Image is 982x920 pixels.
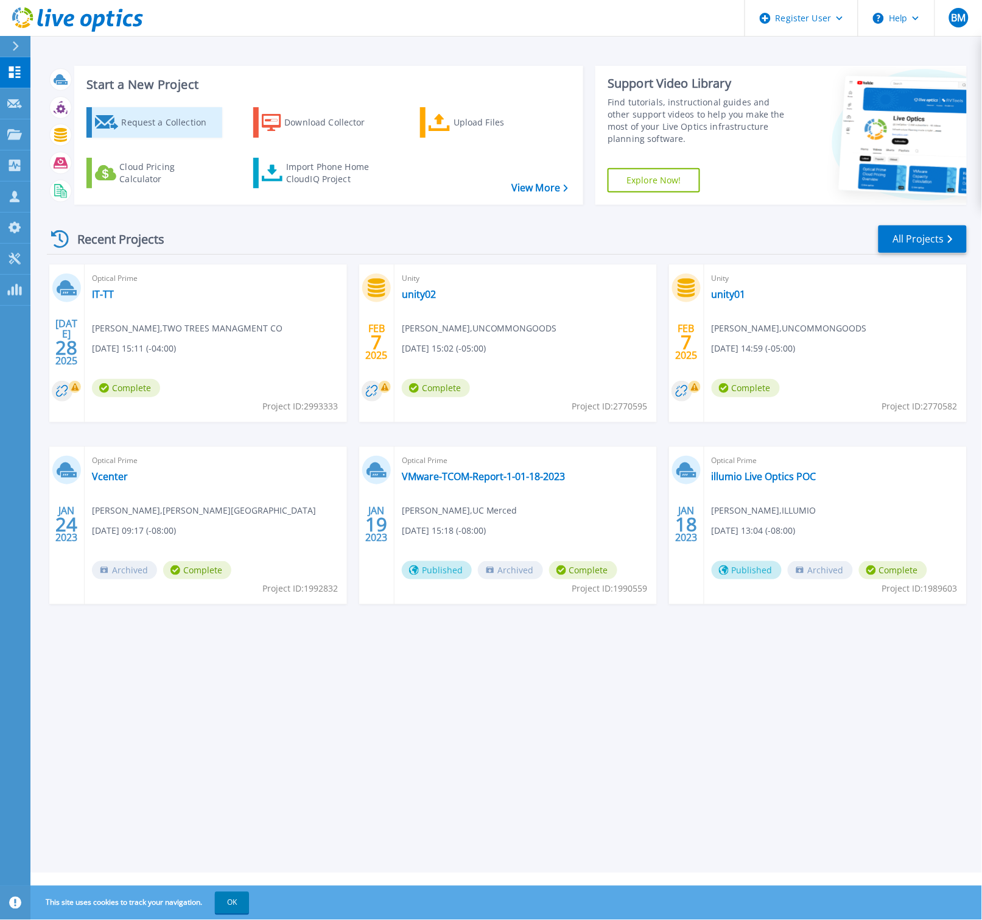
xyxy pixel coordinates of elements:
span: Optical Prime [92,272,340,285]
a: Vcenter [92,470,128,483]
div: Import Phone Home CloudIQ Project [286,161,381,185]
a: unity01 [712,288,746,300]
h3: Start a New Project [86,78,567,91]
span: This site uses cookies to track your navigation. [33,892,249,914]
span: [DATE] 14:59 (-05:00) [712,342,796,355]
span: [PERSON_NAME] , [PERSON_NAME][GEOGRAPHIC_DATA] [92,504,316,517]
span: [PERSON_NAME] , TWO TREES MANAGMENT CO [92,322,282,335]
span: Complete [549,561,617,579]
div: Cloud Pricing Calculator [119,161,217,185]
span: 19 [365,519,387,529]
span: [PERSON_NAME] , UNCOMMONGOODS [402,322,557,335]
div: FEB 2025 [675,320,698,364]
span: Unity [712,272,959,285]
span: Optical Prime [92,454,340,467]
span: [DATE] 15:11 (-04:00) [92,342,176,355]
span: BM [951,13,966,23]
a: Download Collector [253,107,389,138]
span: Project ID: 1992832 [262,582,338,595]
a: Cloud Pricing Calculator [86,158,222,188]
span: Complete [402,379,470,397]
a: View More [511,182,568,194]
span: Project ID: 2770595 [572,400,648,413]
span: Archived [478,561,543,579]
span: [DATE] 13:04 (-08:00) [712,524,796,537]
a: IT-TT [92,288,114,300]
span: [PERSON_NAME] , UNCOMMONGOODS [712,322,867,335]
div: Recent Projects [47,224,181,254]
span: 28 [55,342,77,353]
span: [DATE] 15:02 (-05:00) [402,342,486,355]
span: Complete [92,379,160,397]
div: JAN 2023 [365,502,388,547]
span: 7 [681,337,692,347]
div: Download Collector [284,110,382,135]
span: [DATE] 15:18 (-08:00) [402,524,486,537]
span: 18 [675,519,697,529]
span: [PERSON_NAME] , ILLUMIO [712,504,816,517]
div: Request a Collection [121,110,219,135]
span: [DATE] 09:17 (-08:00) [92,524,176,537]
span: Complete [859,561,927,579]
span: Unity [402,272,650,285]
a: Explore Now! [608,168,700,193]
div: Upload Files [454,110,551,135]
a: illumio Live Optics POC [712,470,816,483]
div: JAN 2023 [675,502,698,547]
a: All Projects [879,225,967,253]
span: Complete [163,561,231,579]
span: Project ID: 1989603 [882,582,958,595]
span: 7 [371,337,382,347]
span: Complete [712,379,780,397]
span: Project ID: 2993333 [262,400,338,413]
span: Project ID: 2770582 [882,400,958,413]
span: [PERSON_NAME] , UC Merced [402,504,517,517]
span: Project ID: 1990559 [572,582,648,595]
span: Published [402,561,472,579]
button: OK [215,892,249,914]
div: JAN 2023 [55,502,78,547]
a: Request a Collection [86,107,222,138]
a: VMware-TCOM-Report-1-01-18-2023 [402,470,566,483]
span: Optical Prime [712,454,959,467]
div: [DATE] 2025 [55,320,78,364]
span: Optical Prime [402,454,650,467]
span: Archived [788,561,853,579]
span: Archived [92,561,157,579]
a: unity02 [402,288,436,300]
div: Support Video Library [608,76,794,91]
span: Published [712,561,782,579]
div: FEB 2025 [365,320,388,364]
span: 24 [55,519,77,529]
div: Find tutorials, instructional guides and other support videos to help you make the most of your L... [608,96,794,145]
a: Upload Files [420,107,556,138]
